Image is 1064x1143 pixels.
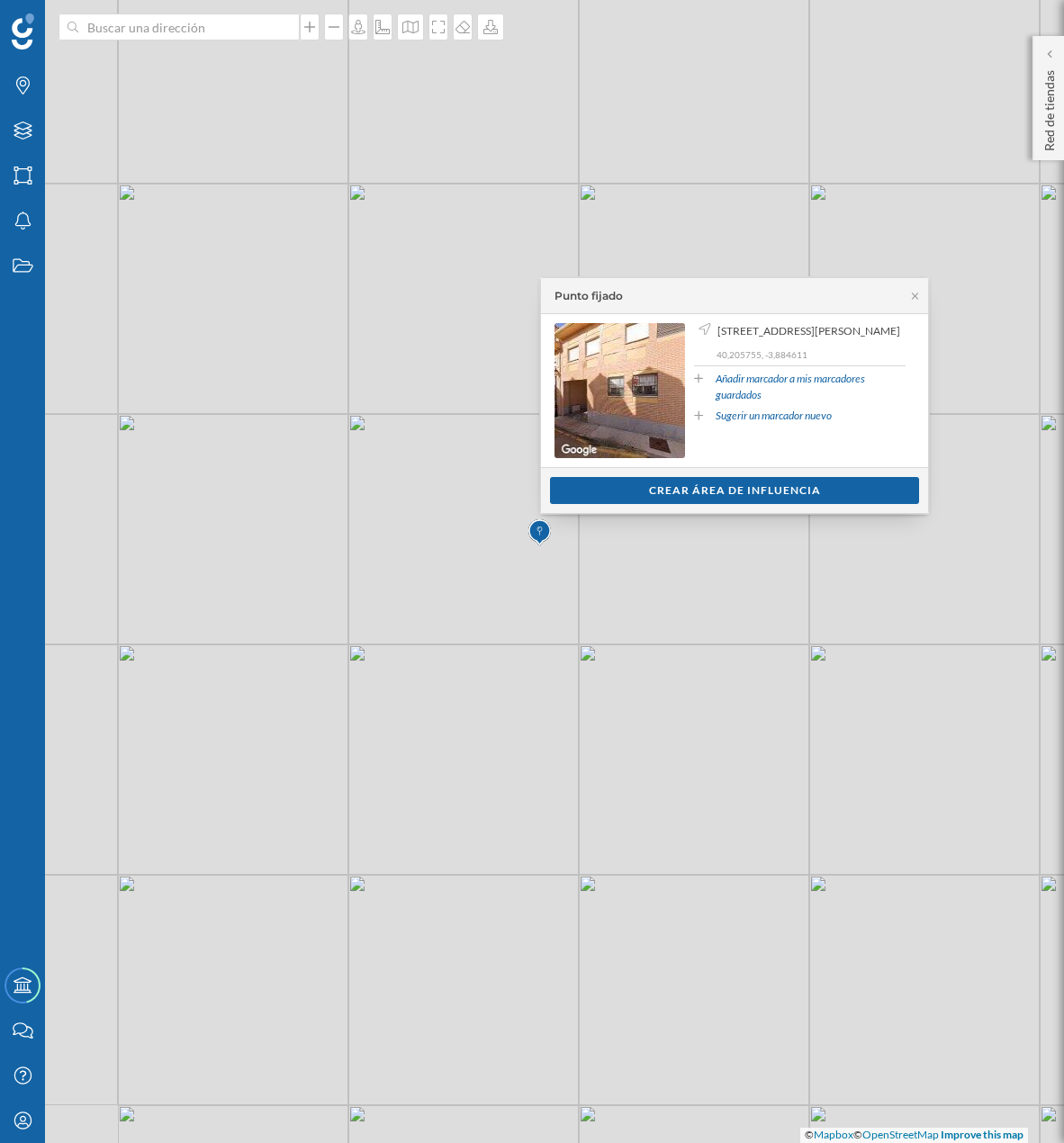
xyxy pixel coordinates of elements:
img: streetview [555,323,685,458]
img: Marker [528,515,551,551]
span: Soporte [36,13,100,29]
div: © © [800,1128,1028,1143]
a: Sugerir un marcador nuevo [716,408,832,424]
a: Improve this map [941,1128,1023,1141]
a: Mapbox [814,1128,853,1141]
a: Añadir marcador a mis marcadores guardados [716,371,906,403]
p: 40,205755, -3,884611 [717,348,906,361]
span: [STREET_ADDRESS][PERSON_NAME] [717,323,900,339]
p: Red de tiendas [1041,63,1059,151]
a: OpenStreetMap [862,1128,939,1141]
img: Geoblink Logo [12,13,34,49]
div: Punto fijado [555,288,623,304]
